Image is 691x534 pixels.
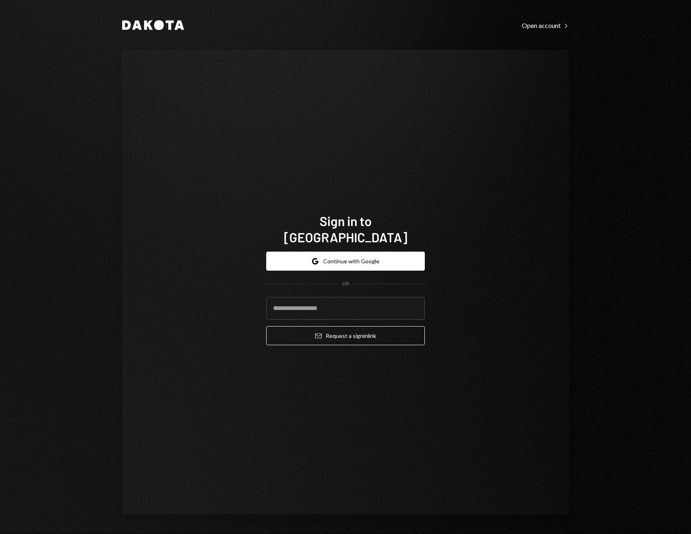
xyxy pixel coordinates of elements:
button: Continue with Google [266,252,425,271]
button: Request a signinlink [266,326,425,345]
h1: Sign in to [GEOGRAPHIC_DATA] [266,213,425,245]
div: OR [342,280,349,287]
a: Open account [522,21,569,30]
